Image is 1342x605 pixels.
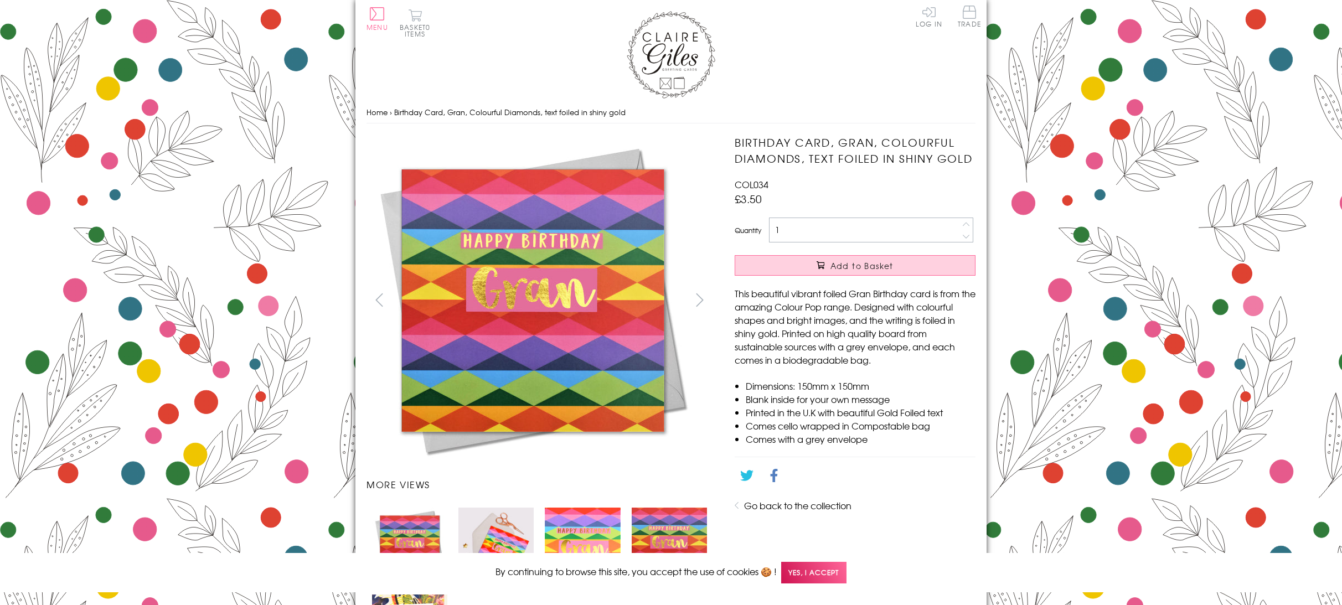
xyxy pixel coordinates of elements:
button: prev [367,287,391,312]
img: Birthday Card, Gran, Colourful Diamonds, text foiled in shiny gold [713,135,1045,467]
img: Birthday Card, Gran, Colourful Diamonds, text foiled in shiny gold [632,508,707,583]
span: COL034 [735,178,768,191]
li: Carousel Page 3 [539,502,626,588]
span: 0 items [405,22,430,39]
li: Comes cello wrapped in Compostable bag [746,419,975,432]
img: Birthday Card, Gran, Colourful Diamonds, text foiled in shiny gold [458,508,534,583]
a: Log In [916,6,942,27]
img: Birthday Card, Gran, Colourful Diamonds, text foiled in shiny gold [372,508,447,583]
button: Menu [367,7,388,30]
img: Birthday Card, Gran, Colourful Diamonds, text foiled in shiny gold [545,508,620,583]
span: Birthday Card, Gran, Colourful Diamonds, text foiled in shiny gold [394,107,626,117]
a: Trade [958,6,981,29]
p: This beautiful vibrant foiled Gran Birthday card is from the amazing Colour Pop range. Designed w... [735,287,975,366]
span: Add to Basket [830,260,894,271]
li: Printed in the U.K with beautiful Gold Foiled text [746,406,975,419]
span: Trade [958,6,981,27]
span: £3.50 [735,191,762,206]
img: Birthday Card, Gran, Colourful Diamonds, text foiled in shiny gold [367,135,699,467]
li: Carousel Page 1 (Current Slide) [367,502,453,588]
img: Claire Giles Greetings Cards [627,11,715,99]
a: Home [367,107,388,117]
button: Basket0 items [400,9,430,37]
li: Carousel Page 2 [453,502,539,588]
li: Comes with a grey envelope [746,432,975,446]
a: Go back to the collection [744,499,851,512]
span: Menu [367,22,388,32]
nav: breadcrumbs [367,101,975,124]
button: Add to Basket [735,255,975,276]
li: Blank inside for your own message [746,392,975,406]
label: Quantity [735,225,761,235]
li: Carousel Page 4 [626,502,713,588]
span: › [390,107,392,117]
h3: More views [367,478,713,491]
button: next [688,287,713,312]
li: Dimensions: 150mm x 150mm [746,379,975,392]
span: Yes, I accept [781,562,847,583]
h1: Birthday Card, Gran, Colourful Diamonds, text foiled in shiny gold [735,135,975,167]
